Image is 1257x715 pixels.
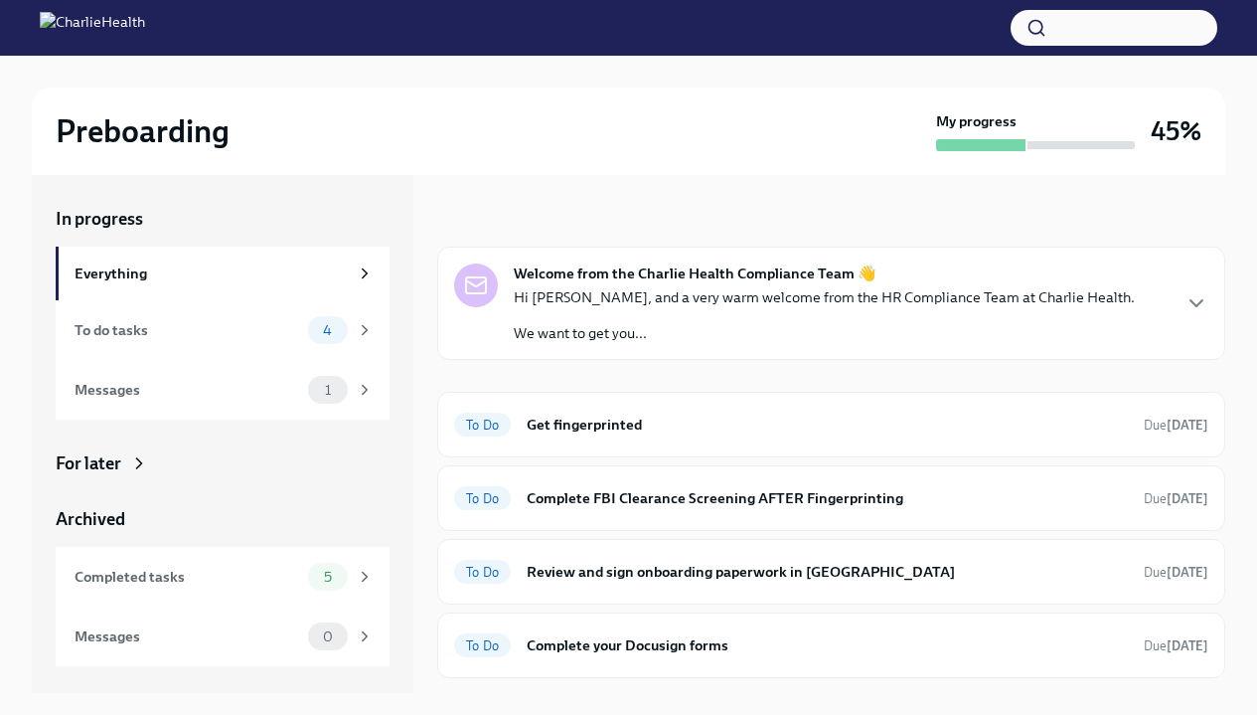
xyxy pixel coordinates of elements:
a: Messages0 [56,607,390,666]
a: For later [56,451,390,475]
span: 0 [311,629,345,644]
div: Messages [75,379,300,401]
span: Due [1144,418,1208,433]
strong: Welcome from the Charlie Health Compliance Team 👋 [514,264,876,283]
strong: [DATE] [1167,491,1208,506]
span: September 7th, 2025 09:00 [1144,489,1208,508]
strong: My progress [936,111,1017,131]
div: Completed tasks [75,566,300,588]
span: To Do [454,418,511,433]
span: To Do [454,565,511,580]
a: To do tasks4 [56,300,390,360]
span: To Do [454,638,511,653]
a: To DoComplete your Docusign formsDue[DATE] [454,629,1208,661]
strong: [DATE] [1167,638,1208,653]
a: Everything [56,247,390,300]
a: To DoComplete FBI Clearance Screening AFTER FingerprintingDue[DATE] [454,482,1208,514]
div: Everything [75,263,348,284]
div: To do tasks [75,319,300,341]
h6: Review and sign onboarding paperwork in [GEOGRAPHIC_DATA] [527,561,1128,583]
span: To Do [454,491,511,506]
h6: Complete FBI Clearance Screening AFTER Fingerprinting [527,487,1128,509]
strong: [DATE] [1167,418,1208,433]
div: For later [56,451,121,475]
div: Messages [75,626,300,647]
h6: Get fingerprinted [527,414,1128,436]
span: 1 [313,383,343,398]
span: Due [1144,491,1208,506]
a: Completed tasks5 [56,547,390,607]
a: In progress [56,207,390,231]
img: CharlieHealth [40,12,145,44]
div: In progress [437,207,525,231]
a: Messages1 [56,360,390,420]
span: 4 [311,323,344,338]
span: September 4th, 2025 09:00 [1144,416,1208,435]
span: September 7th, 2025 09:00 [1144,563,1208,582]
h6: Complete your Docusign forms [527,634,1128,656]
span: Due [1144,565,1208,580]
a: To DoReview and sign onboarding paperwork in [GEOGRAPHIC_DATA]Due[DATE] [454,556,1208,588]
span: 5 [312,570,344,585]
h2: Preboarding [56,111,230,151]
p: We want to get you... [514,323,1135,343]
h3: 45% [1151,113,1201,149]
a: Archived [56,507,390,531]
span: September 4th, 2025 09:00 [1144,636,1208,655]
span: Due [1144,638,1208,653]
strong: [DATE] [1167,565,1208,580]
p: Hi [PERSON_NAME], and a very warm welcome from the HR Compliance Team at Charlie Health. [514,287,1135,307]
a: To DoGet fingerprintedDue[DATE] [454,409,1208,441]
